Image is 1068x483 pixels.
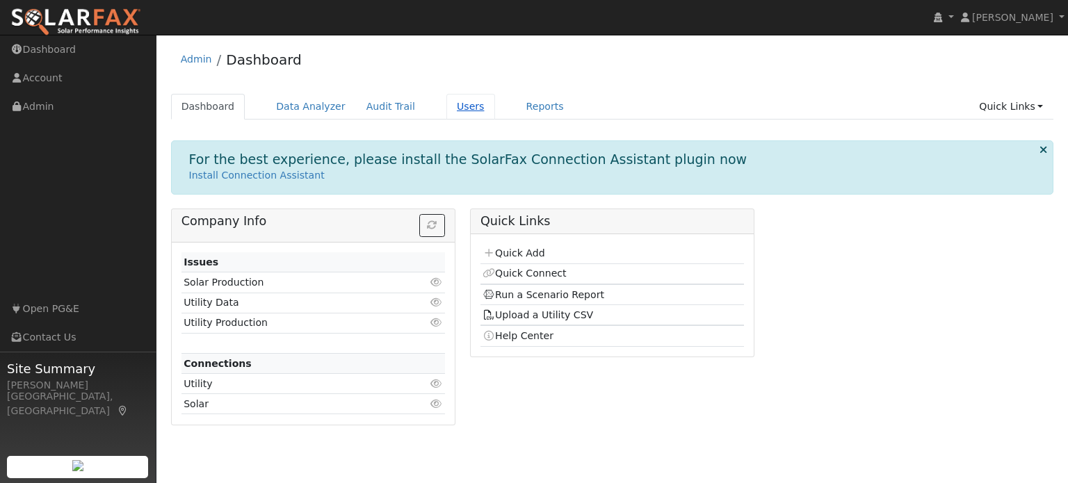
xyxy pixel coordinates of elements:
a: Users [446,94,495,120]
i: Click to view [430,297,443,307]
a: Dashboard [171,94,245,120]
i: Click to view [430,399,443,409]
i: Click to view [430,379,443,388]
a: Quick Links [969,94,1053,120]
i: Click to view [430,277,443,287]
span: [PERSON_NAME] [972,12,1053,23]
h1: For the best experience, please install the SolarFax Connection Assistant plugin now [189,152,747,167]
strong: Issues [184,256,218,268]
h5: Quick Links [480,214,744,229]
div: [PERSON_NAME] [7,378,149,393]
a: Dashboard [226,51,302,68]
a: Quick Connect [483,268,566,279]
img: SolarFax [10,8,141,37]
img: retrieve [72,460,83,471]
a: Install Connection Assistant [189,170,325,181]
a: Upload a Utility CSV [483,309,593,320]
a: Map [117,405,129,416]
a: Help Center [483,330,553,341]
h5: Company Info [181,214,445,229]
td: Utility Data [181,293,403,313]
a: Reports [516,94,574,120]
strong: Connections [184,358,252,369]
td: Solar [181,394,403,414]
a: Quick Add [483,247,544,259]
td: Solar Production [181,272,403,293]
a: Audit Trail [356,94,426,120]
a: Data Analyzer [266,94,356,120]
i: Click to view [430,318,443,327]
span: Site Summary [7,359,149,378]
td: Utility Production [181,313,403,333]
a: Admin [181,54,212,65]
td: Utility [181,374,403,394]
a: Run a Scenario Report [483,289,604,300]
div: [GEOGRAPHIC_DATA], [GEOGRAPHIC_DATA] [7,389,149,418]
